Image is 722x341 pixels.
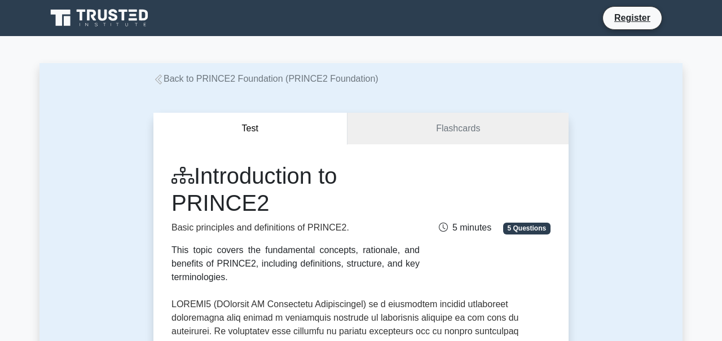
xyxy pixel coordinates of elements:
[607,11,657,25] a: Register
[153,74,378,83] a: Back to PRINCE2 Foundation (PRINCE2 Foundation)
[171,162,420,216] h1: Introduction to PRINCE2
[171,243,420,284] div: This topic covers the fundamental concepts, rationale, and benefits of PRINCE2, including definit...
[153,113,347,145] button: Test
[503,223,551,234] span: 5 Questions
[347,113,569,145] a: Flashcards
[439,223,491,232] span: 5 minutes
[171,221,420,234] p: Basic principles and definitions of PRINCE2.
